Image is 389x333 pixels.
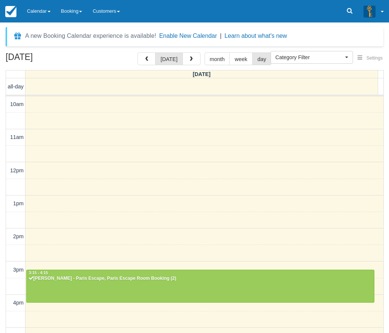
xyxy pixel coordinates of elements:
a: 3:15 - 4:15[PERSON_NAME] - Paris Escape, Paris Escape Room Booking (2) [26,270,374,303]
a: Learn about what's new [224,33,287,39]
span: all-day [8,84,24,90]
span: | [220,33,221,39]
span: [DATE] [193,71,211,77]
span: 1pm [13,200,24,206]
button: Settings [353,53,387,64]
button: week [229,52,253,65]
span: 11am [10,134,24,140]
span: 3:15 - 4:15 [29,271,48,275]
span: 2pm [13,233,24,239]
button: Enable New Calendar [159,32,217,40]
span: Category Filter [275,54,343,61]
div: [PERSON_NAME] - Paris Escape, Paris Escape Room Booking (2) [28,276,372,282]
img: A3 [364,5,376,17]
span: 3pm [13,267,24,273]
img: checkfront-main-nav-mini-logo.png [5,6,16,17]
span: 4pm [13,300,24,306]
button: day [252,52,271,65]
span: Settings [367,55,383,61]
span: 10am [10,101,24,107]
h2: [DATE] [6,52,100,66]
button: month [205,52,230,65]
div: A new Booking Calendar experience is available! [25,31,156,40]
button: [DATE] [155,52,183,65]
button: Category Filter [271,51,353,64]
span: 12pm [10,167,24,173]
